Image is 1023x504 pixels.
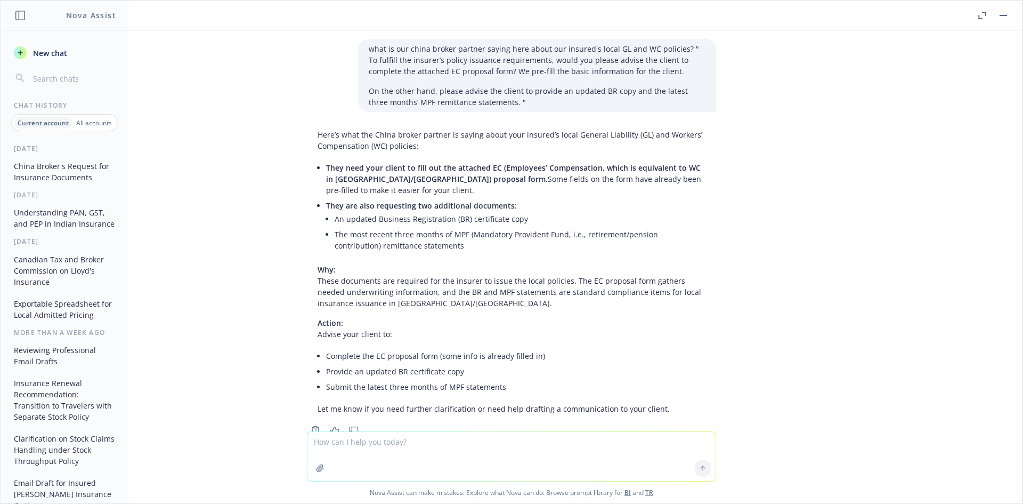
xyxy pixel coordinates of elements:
button: Insurance Renewal Recommendation: Transition to Travelers with Separate Stock Policy [10,374,120,426]
button: Exportable Spreadsheet for Local Admitted Pricing [10,295,120,324]
button: Reviewing Professional Email Drafts [10,341,120,370]
li: The most recent three months of MPF (Mandatory Provident Fund, i.e., retirement/pension contribut... [335,227,705,253]
span: New chat [31,47,67,59]
button: China Broker's Request for Insurance Documents [10,157,120,186]
button: Understanding PAN, GST, and PEP in Indian Insurance [10,204,120,233]
a: BI [624,488,631,497]
span: They are also requesting two additional documents: [326,201,517,211]
span: They need your client to fill out the attached EC (Employees’ Compensation, which is equivalent t... [326,163,701,184]
div: [DATE] [1,144,128,153]
li: Provide an updated BR certificate copy [326,364,705,379]
p: Let me know if you need further clarification or need help drafting a communication to your client. [318,403,705,414]
input: Search chats [31,71,116,86]
div: [DATE] [1,237,128,246]
div: More than a week ago [1,328,128,337]
button: Canadian Tax and Broker Commission on Lloyd's Insurance [10,251,120,291]
li: Complete the EC proposal form (some info is already filled in) [326,348,705,364]
li: Some fields on the form have already been pre-filled to make it easier for your client. [326,160,705,198]
span: Action: [318,318,343,328]
div: Chat History [1,101,128,110]
span: Nova Assist can make mistakes. Explore what Nova can do: Browse prompt library for and [5,482,1018,503]
button: Thumbs down [345,423,362,438]
p: what is our china broker partner saying here about our insured's local GL and WC policies? " To f... [369,43,705,77]
h1: Nova Assist [66,10,116,21]
p: Advise your client to: [318,317,705,340]
div: [DATE] [1,190,128,199]
li: Submit the latest three months of MPF statements [326,379,705,395]
p: All accounts [76,118,112,127]
span: Why: [318,265,336,275]
button: Clarification on Stock Claims Handling under Stock Throughput Policy [10,430,120,470]
li: An updated Business Registration (BR) certificate copy [335,211,705,227]
p: These documents are required for the insurer to issue the local policies. The EC proposal form ga... [318,264,705,309]
p: Here’s what the China broker partner is saying about your insured’s local General Liability (GL) ... [318,129,705,151]
a: TR [645,488,653,497]
p: Current account [18,118,69,127]
button: New chat [10,43,120,62]
p: On the other hand, please advise the client to provide an updated BR copy and the latest three mo... [369,85,705,108]
svg: Copy to clipboard [311,426,320,435]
